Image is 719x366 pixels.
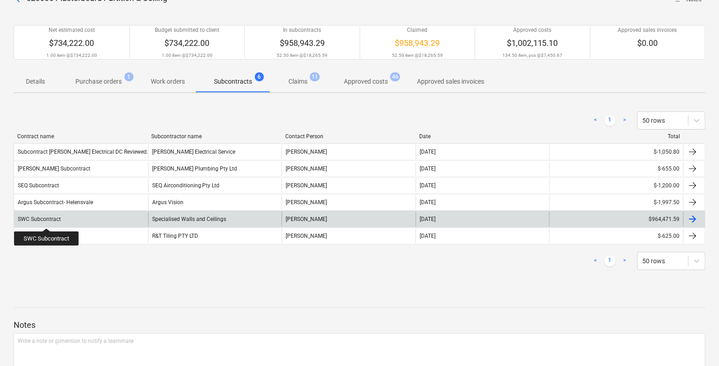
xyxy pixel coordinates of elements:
[25,77,46,86] p: Details
[549,212,683,226] div: $964,471.59
[390,72,400,81] span: 46
[124,72,134,81] span: 1
[513,26,551,34] p: Approved costs
[419,133,546,140] div: Date
[507,38,558,48] span: $1,002,115.10
[420,149,436,155] div: [DATE]
[420,165,436,172] div: [DATE]
[277,52,327,58] p: 52.50 item @ $18,265.59
[310,72,320,81] span: 11
[282,145,416,159] div: [PERSON_NAME]
[605,256,615,266] a: Page 1 is your current page
[18,233,74,239] div: R&T Tiling Subcontract
[553,133,680,140] div: Total
[148,212,282,226] div: Specialised Walls and Ceilings
[18,149,156,155] div: Subcontract [PERSON_NAME] Electrical DC Reviewed.pdf
[590,256,601,266] a: Previous page
[18,165,90,172] div: [PERSON_NAME] Subcontract
[255,72,264,81] span: 6
[282,178,416,193] div: [PERSON_NAME]
[148,195,282,210] div: Argus Vision
[148,145,282,159] div: [PERSON_NAME] Electrical Service
[549,195,683,210] div: $-1,997.50
[288,77,307,86] p: Claims
[395,38,440,48] span: $958,943.29
[151,77,185,86] p: Work orders
[282,212,416,226] div: [PERSON_NAME]
[280,38,325,48] span: $958,943.29
[17,133,144,140] div: Contract name
[637,38,658,48] span: $0.00
[151,133,278,140] div: Subcontractor name
[148,229,282,243] div: R&T Tiling PTY LTD
[18,182,59,189] div: SEQ Subcontract
[282,161,416,176] div: [PERSON_NAME]
[49,38,94,48] span: $734,222.00
[392,52,443,58] p: 52.50 item @ $18,265.59
[619,256,630,266] a: Next page
[619,115,630,126] a: Next page
[282,195,416,210] div: [PERSON_NAME]
[285,133,412,140] div: Contact Person
[420,216,436,222] div: [DATE]
[420,199,436,206] div: [DATE]
[618,26,677,34] p: Approved sales invoices
[162,52,213,58] p: 1.00 item @ $734,222.00
[420,233,436,239] div: [DATE]
[417,77,484,86] p: Approved sales invoices
[344,77,388,86] p: Approved costs
[549,145,683,159] div: $-1,050.80
[590,115,601,126] a: Previous page
[407,26,427,34] p: Claimed
[18,199,93,206] div: Argus Subcontract- Helensvale
[148,178,282,193] div: SEQ Airconditioning Pty Ltd
[420,182,436,189] div: [DATE]
[502,52,562,58] p: 134.50 item, pcs @ $7,450.67
[14,320,705,331] p: Notes
[549,178,683,193] div: $-1,200.00
[18,216,61,222] div: SWC Subcontract
[282,229,416,243] div: [PERSON_NAME]
[148,161,282,176] div: [PERSON_NAME] Plumbing Pty Ltd
[283,26,321,34] p: In subcontracts
[49,26,95,34] p: Net estimated cost
[605,115,615,126] a: Page 1 is your current page
[75,77,122,86] p: Purchase orders
[155,26,219,34] p: Budget submitted to client
[214,77,252,86] p: Subcontracts
[46,52,97,58] p: 1.00 item @ $734,222.00
[164,38,209,48] span: $734,222.00
[549,229,683,243] div: $-625.00
[549,161,683,176] div: $-655.00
